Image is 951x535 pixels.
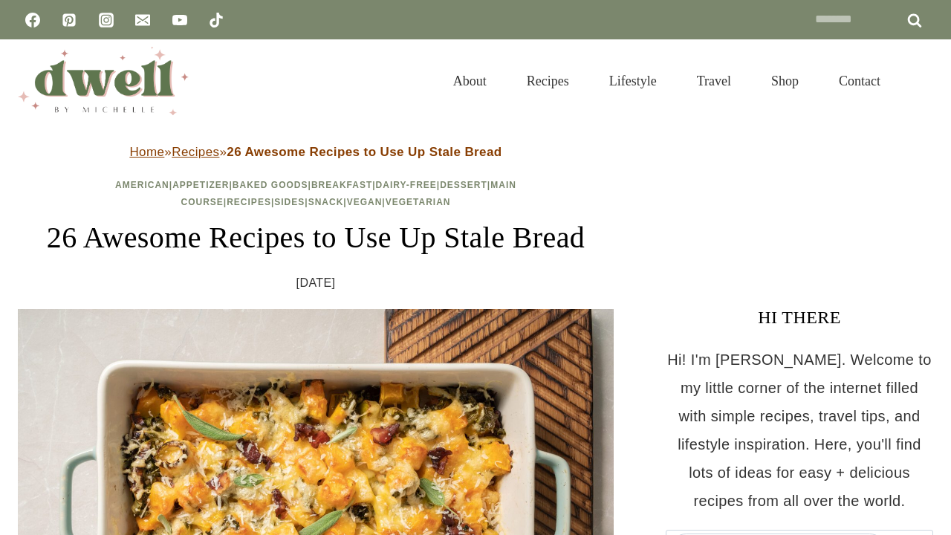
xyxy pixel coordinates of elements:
[376,180,437,190] a: Dairy-Free
[18,215,614,260] h1: 26 Awesome Recipes to Use Up Stale Bread
[165,5,195,35] a: YouTube
[172,180,229,190] a: Appetizer
[433,55,507,107] a: About
[677,55,751,107] a: Travel
[386,197,451,207] a: Vegetarian
[128,5,158,35] a: Email
[440,180,487,190] a: Dessert
[129,145,502,159] span: » »
[819,55,900,107] a: Contact
[507,55,589,107] a: Recipes
[201,5,231,35] a: TikTok
[233,180,308,190] a: Baked Goods
[308,197,344,207] a: Snack
[751,55,819,107] a: Shop
[433,55,900,107] nav: Primary Navigation
[347,197,383,207] a: Vegan
[227,145,502,159] strong: 26 Awesome Recipes to Use Up Stale Bread
[18,5,48,35] a: Facebook
[666,346,933,515] p: Hi! I'm [PERSON_NAME]. Welcome to my little corner of the internet filled with simple recipes, tr...
[129,145,164,159] a: Home
[589,55,677,107] a: Lifestyle
[296,272,336,294] time: [DATE]
[227,197,271,207] a: Recipes
[115,180,169,190] a: American
[274,197,305,207] a: Sides
[172,145,219,159] a: Recipes
[311,180,372,190] a: Breakfast
[54,5,84,35] a: Pinterest
[18,47,189,115] img: DWELL by michelle
[115,180,516,207] span: | | | | | | | | | | |
[91,5,121,35] a: Instagram
[908,68,933,94] button: View Search Form
[666,304,933,331] h3: HI THERE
